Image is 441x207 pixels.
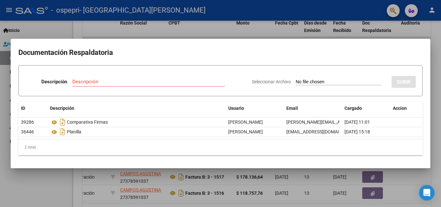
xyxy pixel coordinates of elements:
div: Comparativa Firmas [50,117,223,127]
span: [PERSON_NAME] [228,119,263,125]
i: Descargar documento [58,117,67,127]
datatable-header-cell: Descripción [47,101,226,115]
span: SUBIR [397,79,411,85]
span: [PERSON_NAME][EMAIL_ADDRESS][PERSON_NAME][DOMAIN_NAME] [286,119,427,125]
span: 39286 [21,119,34,125]
span: ID [21,106,25,111]
span: [DATE] 11:01 [344,119,370,125]
span: Descripción [50,106,74,111]
h2: Documentación Respaldatoria [18,47,423,59]
span: Usuario [228,106,244,111]
span: [EMAIL_ADDRESS][DOMAIN_NAME] [286,129,358,134]
span: 36446 [21,129,34,134]
datatable-header-cell: Cargado [342,101,390,115]
span: [PERSON_NAME] [228,129,263,134]
button: SUBIR [392,76,416,88]
span: Accion [393,106,407,111]
div: 2 total [18,139,423,155]
div: Open Intercom Messenger [419,185,435,201]
datatable-header-cell: Accion [390,101,423,115]
span: [DATE] 15:18 [344,129,370,134]
p: Descripción [41,78,67,86]
div: Planilla [50,127,223,137]
span: Email [286,106,298,111]
datatable-header-cell: Email [284,101,342,115]
datatable-header-cell: ID [18,101,47,115]
datatable-header-cell: Usuario [226,101,284,115]
span: Cargado [344,106,362,111]
i: Descargar documento [58,127,67,137]
span: Seleccionar Archivo [252,79,291,84]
